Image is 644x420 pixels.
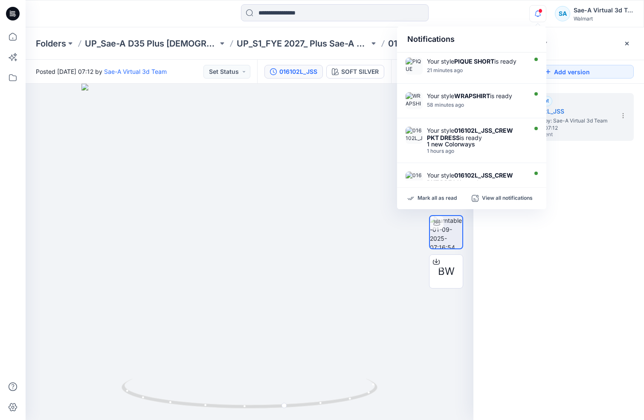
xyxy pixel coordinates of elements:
span: [DATE] 07:12 [527,125,612,131]
div: Monday, September 01, 2025 07:32 [427,148,525,154]
span: BW [438,264,455,279]
div: Monday, September 01, 2025 08:35 [427,67,525,73]
div: Your style is ready [427,172,525,186]
span: Posted [DATE] 07:12 by [36,67,167,76]
p: Mark all as read [418,195,457,202]
button: SOFT SILVER [326,65,384,79]
span: Posted by: Sae-A Virtual 3d Team [527,117,612,125]
img: WRAPSHIRT_SOFT SILVER [406,92,423,109]
strong: WRAPSHIRT [454,92,490,99]
p: View all notifications [482,195,533,202]
a: UP_S1_FYE 2027_ Plus Sae-A Knit Tops & dresses [237,38,370,50]
div: Your style is ready [427,92,525,99]
div: Monday, September 01, 2025 07:57 [427,102,525,108]
button: Close [624,40,630,47]
img: PIQUE SHORT_SOFT SILVER [406,58,423,75]
img: 016102L_JSS [406,172,423,189]
img: 016102L_JSS [406,127,423,144]
button: 016102L_JSS [264,65,323,79]
strong: 016102L_JSS_CREW PKT DRESS [427,127,513,141]
div: Walmart [574,15,633,22]
a: UP_Sae-A D35 Plus [DEMOGRAPHIC_DATA] Top [85,38,218,50]
div: 016102L_JSS [279,67,317,76]
div: SA [555,6,570,21]
div: 1 new Colorways [427,141,525,147]
div: Notifications [397,26,546,52]
button: Add version [501,65,634,79]
span: 1 comment [527,131,586,138]
div: Sae-A Virtual 3d Team [574,5,633,15]
h5: 016102L_JSS [527,106,612,117]
div: Your style is ready [427,58,525,65]
p: 016102L_JSS_CREW PKT DRESS [388,38,519,50]
a: Sae-A Virtual 3d Team [104,68,167,75]
strong: PIQUE SHORT [454,58,494,65]
div: SOFT SILVER [341,67,379,76]
img: turntable-01-09-2025-07:16:54 [430,216,462,248]
a: Folders [36,38,66,50]
div: Your style is ready [427,127,525,141]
